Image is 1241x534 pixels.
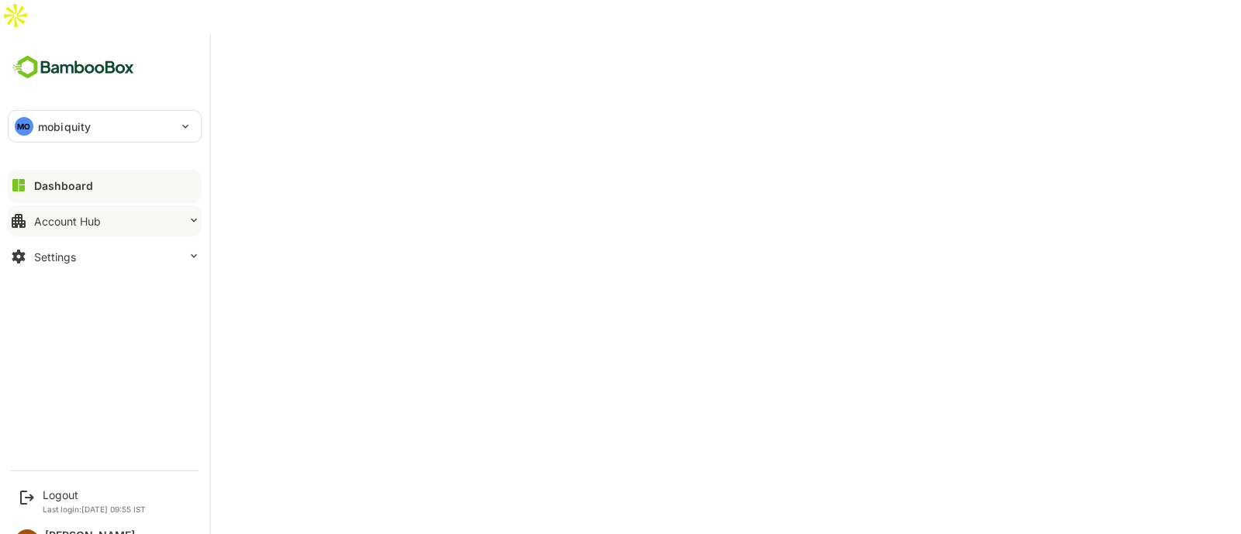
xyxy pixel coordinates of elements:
[9,111,201,142] div: MOmobiquity
[8,241,202,272] button: Settings
[15,117,33,136] div: MO
[8,53,139,82] img: BambooboxFullLogoMark.5f36c76dfaba33ec1ec1367b70bb1252.svg
[43,488,146,501] div: Logout
[34,179,93,192] div: Dashboard
[34,250,76,264] div: Settings
[34,215,101,228] div: Account Hub
[8,170,202,201] button: Dashboard
[8,205,202,236] button: Account Hub
[43,505,146,514] p: Last login: [DATE] 09:55 IST
[38,119,91,135] p: mobiquity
